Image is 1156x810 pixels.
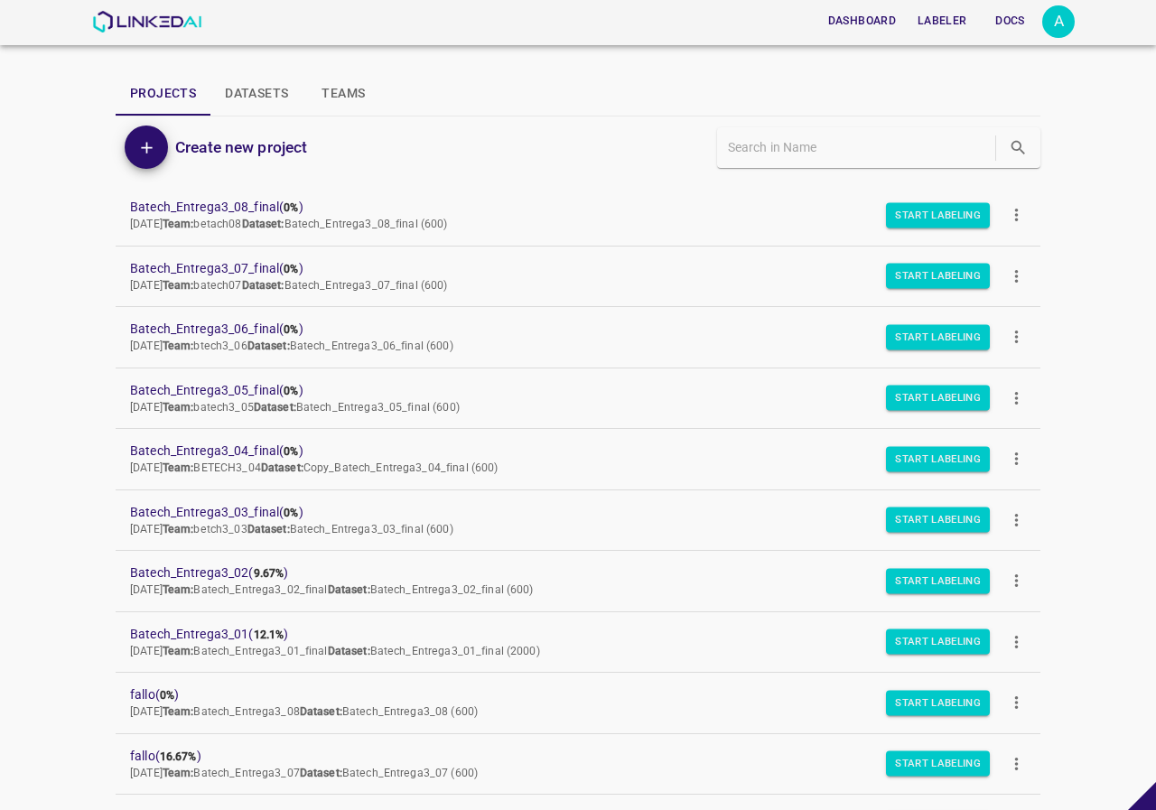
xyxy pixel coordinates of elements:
[996,377,1037,418] button: more
[284,385,298,397] b: 0%
[996,561,1037,601] button: more
[116,429,1040,489] a: Batech_Entrega3_04_final(0%)[DATE]Team:BETECH3_04Dataset:Copy_Batech_Entrega3_04_final (600)
[977,3,1042,40] a: Docs
[996,195,1037,236] button: more
[130,523,453,535] span: [DATE] betch3_03 Batech_Entrega3_03_final (600)
[130,218,448,230] span: [DATE] betach08 Batech_Entrega3_08_final (600)
[996,256,1037,296] button: more
[163,218,194,230] b: Team:
[247,523,290,535] b: Dataset:
[284,201,298,214] b: 0%
[254,628,284,641] b: 12.1%
[116,673,1040,733] a: fallo(0%)[DATE]Team:Batech_Entrega3_08Dataset:Batech_Entrega3_08 (600)
[300,767,342,779] b: Dataset:
[1042,5,1075,38] div: A
[116,185,1040,246] a: Batech_Entrega3_08_final(0%)[DATE]Team:betach08Dataset:Batech_Entrega3_08_final (600)
[130,685,997,704] span: fallo ( )
[261,461,303,474] b: Dataset:
[817,3,907,40] a: Dashboard
[886,324,990,349] button: Start Labeling
[254,567,284,580] b: 9.67%
[996,683,1037,723] button: more
[116,612,1040,673] a: Batech_Entrega3_01(12.1%)[DATE]Team:Batech_Entrega3_01_finalDataset:Batech_Entrega3_01_final (2000)
[130,442,997,461] span: Batech_Entrega3_04_final ( )
[125,126,168,169] button: Add
[116,368,1040,429] a: Batech_Entrega3_05_final(0%)[DATE]Team:batech3_05Dataset:Batech_Entrega3_05_final (600)
[163,461,194,474] b: Team:
[116,72,210,116] button: Projects
[910,6,974,36] button: Labeler
[996,743,1037,784] button: more
[163,401,194,414] b: Team:
[981,6,1039,36] button: Docs
[130,767,478,779] span: [DATE] Batech_Entrega3_07 Batech_Entrega3_07 (600)
[163,645,194,657] b: Team:
[163,705,194,718] b: Team:
[116,247,1040,307] a: Batech_Entrega3_07_final(0%)[DATE]Team:batech07Dataset:Batech_Entrega3_07_final (600)
[284,445,298,458] b: 0%
[300,705,342,718] b: Dataset:
[242,218,284,230] b: Dataset:
[130,320,997,339] span: Batech_Entrega3_06_final ( )
[996,499,1037,540] button: more
[242,279,284,292] b: Dataset:
[130,625,997,644] span: Batech_Entrega3_01 ( )
[328,645,370,657] b: Dataset:
[130,503,997,522] span: Batech_Entrega3_03_final ( )
[886,751,990,777] button: Start Labeling
[284,263,298,275] b: 0%
[163,279,194,292] b: Team:
[886,507,990,533] button: Start Labeling
[175,135,307,160] h6: Create new project
[996,317,1037,358] button: more
[116,551,1040,611] a: Batech_Entrega3_02(9.67%)[DATE]Team:Batech_Entrega3_02_finalDataset:Batech_Entrega3_02_final (600)
[130,381,997,400] span: Batech_Entrega3_05_final ( )
[116,307,1040,368] a: Batech_Entrega3_06_final(0%)[DATE]Team:btech3_06Dataset:Batech_Entrega3_06_final (600)
[116,490,1040,551] a: Batech_Entrega3_03_final(0%)[DATE]Team:betch3_03Dataset:Batech_Entrega3_03_final (600)
[996,621,1037,662] button: more
[130,747,997,766] span: fallo ( )
[160,689,174,702] b: 0%
[1042,5,1075,38] button: Open settings
[130,198,997,217] span: Batech_Entrega3_08_final ( )
[163,340,194,352] b: Team:
[160,750,197,763] b: 16.67%
[116,734,1040,795] a: fallo(16.67%)[DATE]Team:Batech_Entrega3_07Dataset:Batech_Entrega3_07 (600)
[130,461,498,474] span: [DATE] BETECH3_04 Copy_Batech_Entrega3_04_final (600)
[886,446,990,471] button: Start Labeling
[92,11,201,33] img: LinkedAI
[303,72,384,116] button: Teams
[130,705,478,718] span: [DATE] Batech_Entrega3_08 Batech_Entrega3_08 (600)
[130,645,540,657] span: [DATE] Batech_Entrega3_01_final Batech_Entrega3_01_final (2000)
[328,583,370,596] b: Dataset:
[130,583,534,596] span: [DATE] Batech_Entrega3_02_final Batech_Entrega3_02_final (600)
[168,135,307,160] a: Create new project
[163,523,194,535] b: Team:
[886,690,990,715] button: Start Labeling
[728,135,992,161] input: Search in Name
[886,629,990,655] button: Start Labeling
[996,439,1037,479] button: more
[886,386,990,411] button: Start Labeling
[130,340,453,352] span: [DATE] btech3_06 Batech_Entrega3_06_final (600)
[821,6,903,36] button: Dashboard
[130,563,997,582] span: Batech_Entrega3_02 ( )
[284,323,298,336] b: 0%
[907,3,977,40] a: Labeler
[130,279,448,292] span: [DATE] batech07 Batech_Entrega3_07_final (600)
[210,72,303,116] button: Datasets
[1000,129,1037,166] button: search
[886,202,990,228] button: Start Labeling
[284,507,298,519] b: 0%
[254,401,296,414] b: Dataset:
[886,568,990,593] button: Start Labeling
[163,583,194,596] b: Team:
[130,401,460,414] span: [DATE] batech3_05 Batech_Entrega3_05_final (600)
[163,767,194,779] b: Team:
[130,259,997,278] span: Batech_Entrega3_07_final ( )
[886,264,990,289] button: Start Labeling
[247,340,290,352] b: Dataset:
